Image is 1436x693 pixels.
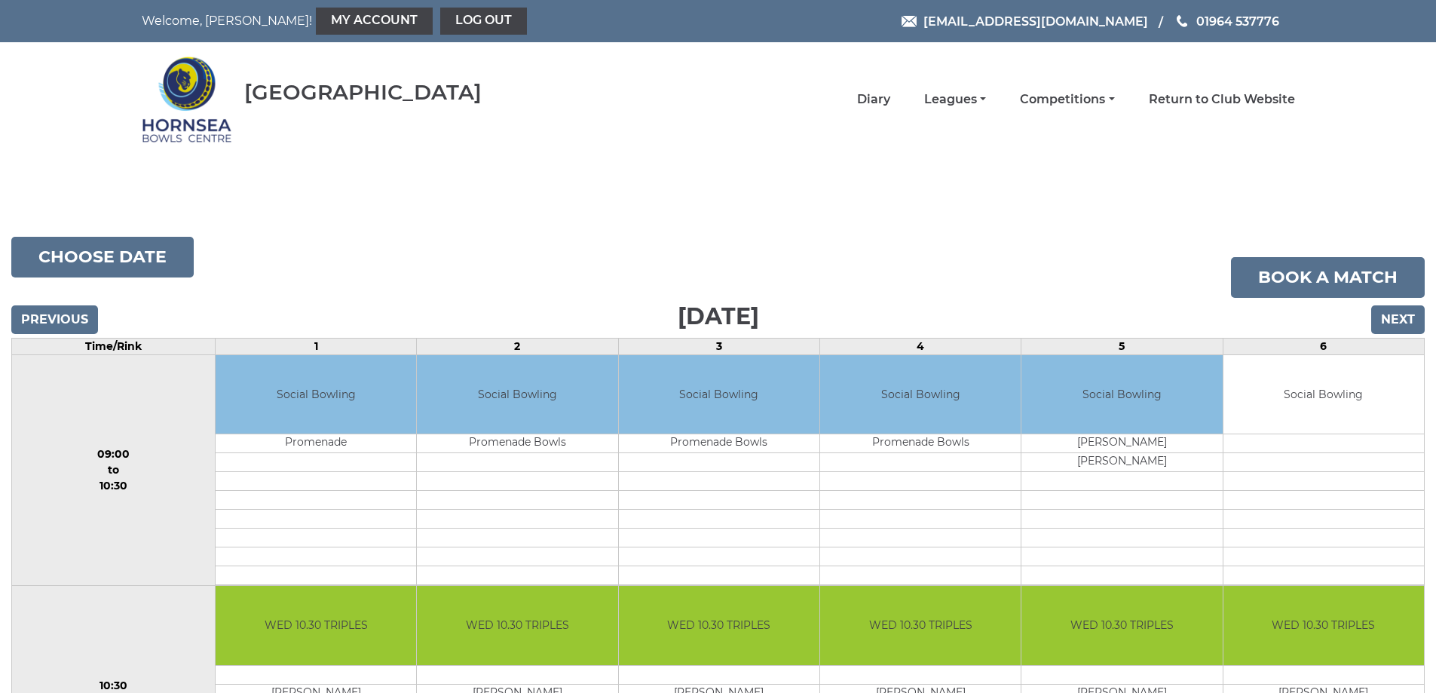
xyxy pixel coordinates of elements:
a: Phone us 01964 537776 [1174,12,1279,31]
td: Social Bowling [820,355,1021,434]
td: 3 [618,338,819,354]
img: Email [902,16,917,27]
img: Hornsea Bowls Centre [142,47,232,152]
td: WED 10.30 TRIPLES [417,586,617,665]
td: Social Bowling [619,355,819,434]
div: [GEOGRAPHIC_DATA] [244,81,482,104]
input: Next [1371,305,1425,334]
td: 09:00 to 10:30 [12,354,216,586]
td: 2 [417,338,618,354]
a: Log out [440,8,527,35]
td: 5 [1021,338,1223,354]
td: WED 10.30 TRIPLES [619,586,819,665]
td: Promenade Bowls [820,434,1021,453]
a: Competitions [1020,91,1114,108]
td: WED 10.30 TRIPLES [1223,586,1424,665]
a: Diary [857,91,890,108]
td: Promenade Bowls [417,434,617,453]
span: [EMAIL_ADDRESS][DOMAIN_NAME] [923,14,1148,28]
img: Phone us [1177,15,1187,27]
td: Social Bowling [1021,355,1222,434]
span: 01964 537776 [1196,14,1279,28]
a: Return to Club Website [1149,91,1295,108]
a: My Account [316,8,433,35]
td: Promenade [216,434,416,453]
td: Social Bowling [417,355,617,434]
button: Choose date [11,237,194,278]
a: Book a match [1231,257,1425,298]
td: WED 10.30 TRIPLES [1021,586,1222,665]
td: Promenade Bowls [619,434,819,453]
td: Social Bowling [216,355,416,434]
a: Email [EMAIL_ADDRESS][DOMAIN_NAME] [902,12,1148,31]
td: WED 10.30 TRIPLES [216,586,416,665]
td: Time/Rink [12,338,216,354]
td: Social Bowling [1223,355,1424,434]
td: 1 [215,338,416,354]
td: [PERSON_NAME] [1021,453,1222,472]
td: WED 10.30 TRIPLES [820,586,1021,665]
td: 6 [1223,338,1424,354]
input: Previous [11,305,98,334]
a: Leagues [924,91,986,108]
td: [PERSON_NAME] [1021,434,1222,453]
td: 4 [819,338,1021,354]
nav: Welcome, [PERSON_NAME]! [142,8,609,35]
